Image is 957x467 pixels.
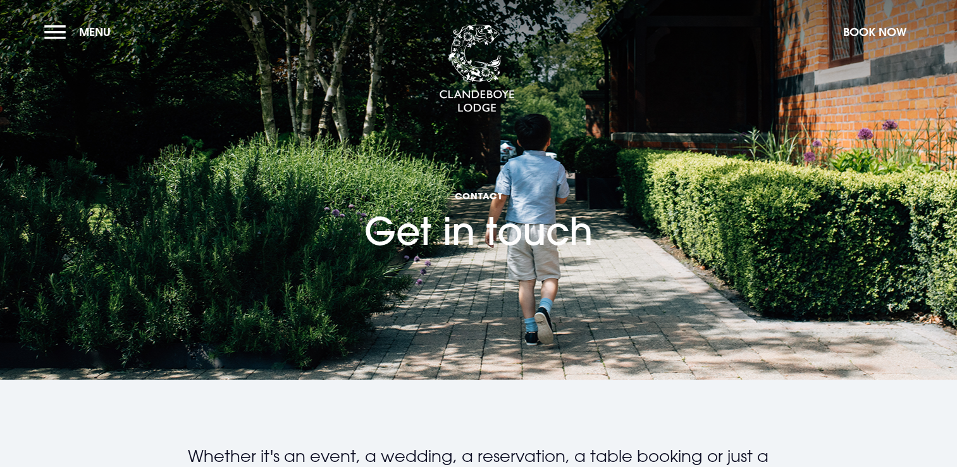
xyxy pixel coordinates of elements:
button: Menu [44,18,117,46]
span: Menu [79,25,111,39]
h1: Get in touch [364,132,593,254]
button: Book Now [837,18,913,46]
span: Contact [364,190,593,202]
img: Clandeboye Lodge [439,25,515,113]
